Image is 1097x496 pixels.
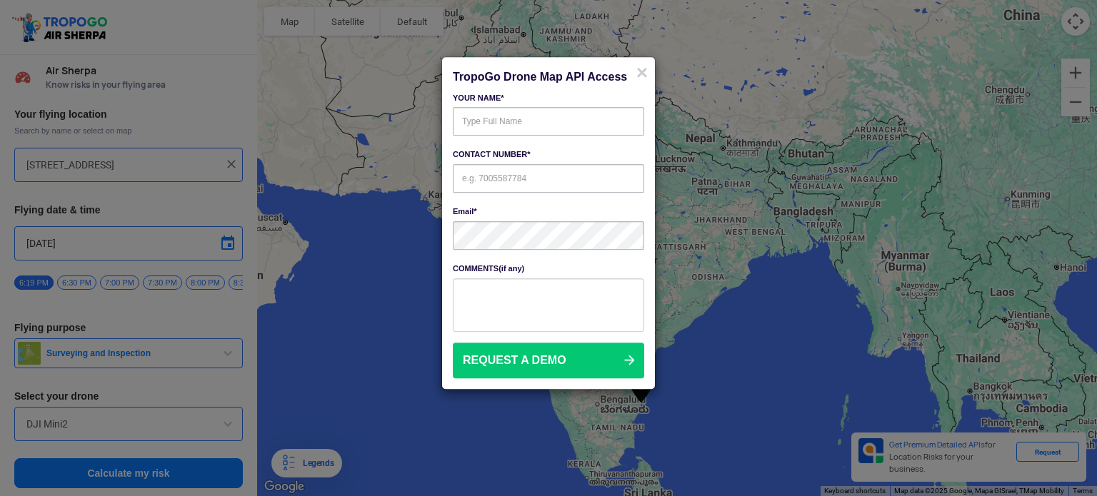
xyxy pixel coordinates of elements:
[453,164,644,193] input: e.g. 7005587784
[453,263,644,275] label: COMMENTS(if any)
[636,63,648,83] button: Close
[453,93,644,104] label: YOUR NAME*
[453,343,644,379] button: REQUEST A DEMO
[453,108,644,136] input: Type Full Name
[636,61,648,83] span: ×
[453,71,641,83] h5: TropoGo Drone Map API Access
[453,206,644,218] label: Email*
[453,150,644,161] label: CONTACT NUMBER*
